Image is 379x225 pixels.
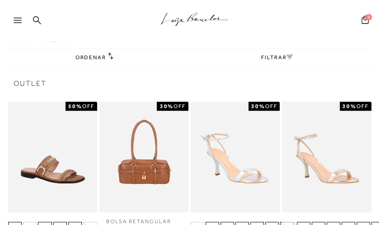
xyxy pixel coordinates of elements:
img: SANDÁLIA DE TIRAS FINAS METALIZADA PRATA E SALTO ALTO FINO [192,92,279,223]
span: 0 [365,14,372,20]
span: OFF [173,103,186,109]
span: Outlet [14,80,365,87]
span: OFF [356,103,369,109]
strong: 50% [68,103,82,109]
span: OFF [82,103,94,109]
button: 0 [359,15,371,27]
img: RASTEIRA WESTERN EM COURO MARROM AMARULA [9,92,96,223]
strong: 30% [342,103,356,109]
span: Ordenar [75,54,106,61]
img: BOLSA RETANGULAR COM ALÇAS ALONGADAS EM COURO CARAMELO MÉDIA [100,92,187,223]
a: FILTRAR [261,54,293,61]
img: SANDÁLIA DE TIRAS FINAS METALIZADA DOURADA E SALTO ALTO FINO [283,92,370,223]
a: RASTEIRA WESTERN EM COURO MARROM AMARULA RASTEIRA WESTERN EM COURO MARROM AMARULA [9,92,96,223]
strong: 30% [251,103,265,109]
span: OFF [265,103,277,109]
a: SANDÁLIA DE TIRAS FINAS METALIZADA DOURADA E SALTO ALTO FINO SANDÁLIA DE TIRAS FINAS METALIZADA D... [283,92,370,223]
a: SANDÁLIA DE TIRAS FINAS METALIZADA PRATA E SALTO ALTO FINO SANDÁLIA DE TIRAS FINAS METALIZADA PRA... [192,92,279,223]
strong: 30% [159,103,173,109]
a: BOLSA RETANGULAR COM ALÇAS ALONGADAS EM COURO CARAMELO MÉDIA BOLSA RETANGULAR COM ALÇAS ALONGADAS... [100,92,187,223]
